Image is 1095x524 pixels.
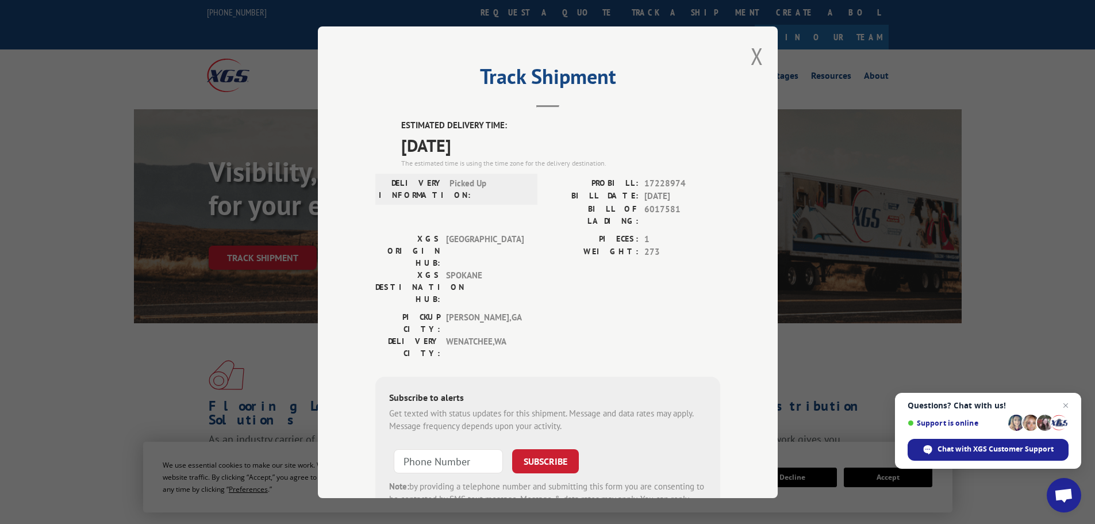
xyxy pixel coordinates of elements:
span: 273 [644,246,720,259]
strong: Note: [389,480,409,491]
label: BILL OF LADING: [548,202,639,227]
span: Chat with XGS Customer Support [908,439,1069,461]
span: Chat with XGS Customer Support [938,444,1054,454]
div: The estimated time is using the time zone for the delivery destination. [401,158,720,168]
a: Open chat [1047,478,1081,512]
span: [GEOGRAPHIC_DATA] [446,232,524,269]
label: XGS ORIGIN HUB: [375,232,440,269]
span: [DATE] [401,132,720,158]
label: PIECES: [548,232,639,246]
label: BILL DATE: [548,190,639,203]
span: SPOKANE [446,269,524,305]
span: Questions? Chat with us! [908,401,1069,410]
label: XGS DESTINATION HUB: [375,269,440,305]
label: WEIGHT: [548,246,639,259]
span: 1 [644,232,720,246]
span: 17228974 [644,177,720,190]
div: Subscribe to alerts [389,390,706,407]
button: Close modal [751,41,763,71]
span: [DATE] [644,190,720,203]
label: PICKUP CITY: [375,311,440,335]
h2: Track Shipment [375,68,720,90]
label: DELIVERY CITY: [375,335,440,359]
label: ESTIMATED DELIVERY TIME: [401,119,720,132]
span: Support is online [908,419,1004,427]
button: SUBSCRIBE [512,449,579,473]
input: Phone Number [394,449,503,473]
div: Get texted with status updates for this shipment. Message and data rates may apply. Message frequ... [389,407,706,433]
label: DELIVERY INFORMATION: [379,177,444,201]
span: Picked Up [449,177,527,201]
span: 6017581 [644,202,720,227]
span: WENATCHEE , WA [446,335,524,359]
span: [PERSON_NAME] , GA [446,311,524,335]
div: by providing a telephone number and submitting this form you are consenting to be contacted by SM... [389,480,706,519]
label: PROBILL: [548,177,639,190]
